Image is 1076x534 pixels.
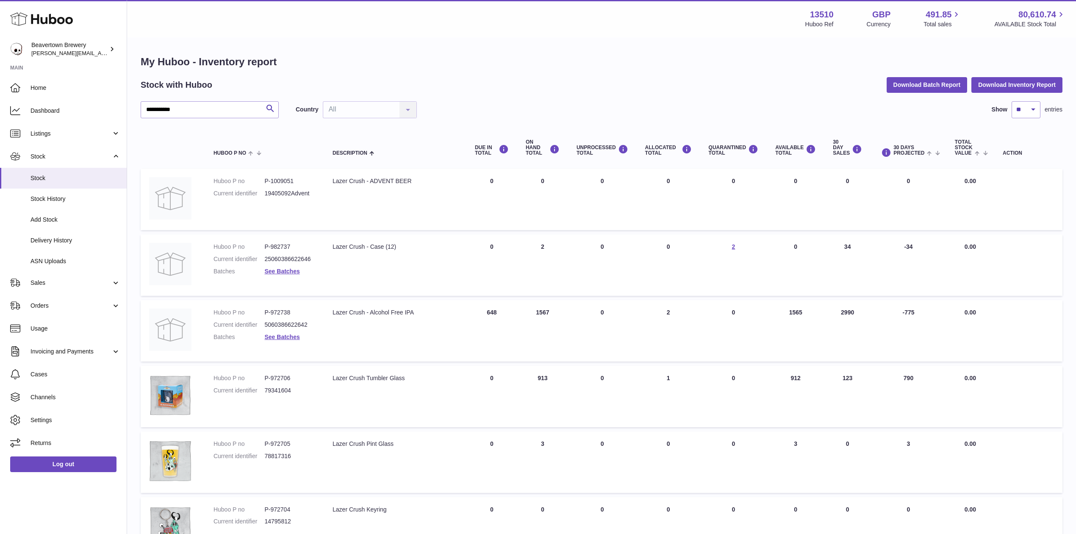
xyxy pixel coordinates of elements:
[264,189,316,197] dd: 19405092Advent
[31,84,120,92] span: Home
[466,300,517,362] td: 648
[214,243,265,251] dt: Huboo P no
[31,130,111,138] span: Listings
[31,370,120,378] span: Cases
[965,178,976,184] span: 0.00
[31,279,111,287] span: Sales
[824,169,871,230] td: 0
[810,9,834,20] strong: 13510
[31,107,120,115] span: Dashboard
[31,195,120,203] span: Stock History
[871,300,946,362] td: -775
[1045,106,1062,114] span: entries
[466,234,517,296] td: 0
[637,300,700,362] td: 2
[31,325,120,333] span: Usage
[767,431,824,493] td: 3
[264,506,316,514] dd: P-972704
[264,255,316,263] dd: 25060386622646
[214,321,265,329] dt: Current identifier
[732,243,735,250] a: 2
[31,50,215,56] span: [PERSON_NAME][EMAIL_ADDRESS][PERSON_NAME][DOMAIN_NAME]
[264,440,316,448] dd: P-972705
[149,440,191,482] img: product image
[296,106,319,114] label: Country
[517,169,568,230] td: 0
[637,431,700,493] td: 0
[214,452,265,460] dt: Current identifier
[333,150,367,156] span: Description
[264,177,316,185] dd: P-1009051
[264,243,316,251] dd: P-982737
[214,333,265,341] dt: Batches
[31,302,111,310] span: Orders
[149,177,191,220] img: product image
[871,366,946,427] td: 790
[10,456,116,472] a: Log out
[645,145,692,156] div: ALLOCATED Total
[214,387,265,395] dt: Current identifier
[264,268,300,275] a: See Batches
[824,300,871,362] td: 2990
[732,178,735,184] span: 0
[517,431,568,493] td: 3
[214,309,265,317] dt: Huboo P no
[149,374,191,417] img: product image
[923,9,961,28] a: 491.85 Total sales
[31,41,108,57] div: Beavertown Brewery
[333,309,458,317] div: Lazer Crush - Alcohol Free IPA
[466,366,517,427] td: 0
[971,77,1062,92] button: Download Inventory Report
[149,309,191,351] img: product image
[867,20,891,28] div: Currency
[872,9,890,20] strong: GBP
[965,440,976,447] span: 0.00
[637,234,700,296] td: 0
[10,43,23,56] img: Matthew.McCormack@beavertownbrewery.co.uk
[31,348,111,356] span: Invoicing and Payments
[568,300,637,362] td: 0
[333,374,458,382] div: Lazer Crush Tumbler Glass
[709,145,759,156] div: QUARANTINED Total
[333,177,458,185] div: Lazer Crush - ADVENT BEER
[732,440,735,447] span: 0
[214,189,265,197] dt: Current identifier
[732,375,735,381] span: 0
[264,452,316,460] dd: 78817316
[149,243,191,285] img: product image
[214,267,265,275] dt: Batches
[767,366,824,427] td: 912
[214,255,265,263] dt: Current identifier
[31,236,120,245] span: Delivery History
[568,234,637,296] td: 0
[994,20,1066,28] span: AVAILABLE Stock Total
[767,300,824,362] td: 1565
[333,243,458,251] div: Lazer Crush - Case (12)
[994,9,1066,28] a: 80,610.74 AVAILABLE Stock Total
[965,309,976,316] span: 0.00
[893,145,924,156] span: 30 DAYS PROJECTED
[955,139,973,156] span: Total stock value
[31,216,120,224] span: Add Stock
[965,375,976,381] span: 0.00
[568,169,637,230] td: 0
[31,416,120,424] span: Settings
[264,334,300,340] a: See Batches
[31,257,120,265] span: ASN Uploads
[1018,9,1056,20] span: 80,610.74
[517,366,568,427] td: 913
[568,431,637,493] td: 0
[475,145,509,156] div: DUE IN TOTAL
[264,374,316,382] dd: P-972706
[31,439,120,447] span: Returns
[517,234,568,296] td: 2
[214,374,265,382] dt: Huboo P no
[141,79,212,91] h2: Stock with Huboo
[767,169,824,230] td: 0
[824,431,871,493] td: 0
[568,366,637,427] td: 0
[264,517,316,526] dd: 14795812
[31,393,120,401] span: Channels
[31,153,111,161] span: Stock
[637,169,700,230] td: 0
